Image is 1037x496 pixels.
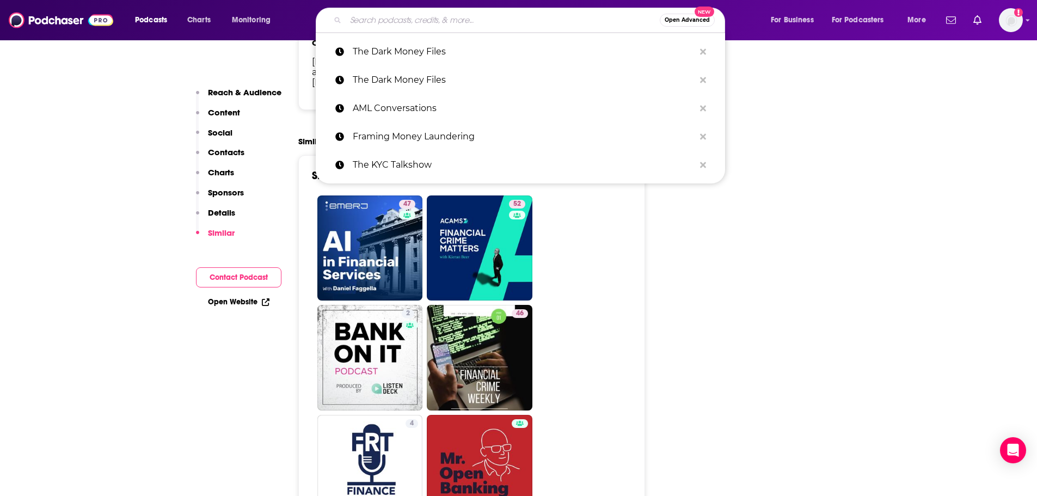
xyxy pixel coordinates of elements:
[353,151,695,179] p: The KYC Talkshow
[399,200,415,209] a: 47
[316,38,725,66] a: The Dark Money Files
[196,228,235,248] button: Similar
[232,13,271,28] span: Monitoring
[771,13,814,28] span: For Business
[224,11,285,29] button: open menu
[208,167,234,177] p: Charts
[208,147,244,157] p: Contacts
[825,11,900,29] button: open menu
[516,308,524,319] span: 46
[999,8,1023,32] img: User Profile
[135,13,167,28] span: Podcasts
[208,297,269,307] a: Open Website
[509,200,525,209] a: 52
[196,87,281,107] button: Reach & Audience
[187,13,211,28] span: Charts
[196,167,234,187] button: Charts
[312,169,466,182] a: Similar To The Dark Money Files
[9,10,113,30] img: Podchaser - Follow, Share and Rate Podcasts
[410,418,414,429] span: 4
[942,11,960,29] a: Show notifications dropdown
[196,207,235,228] button: Details
[1000,437,1026,463] div: Open Intercom Messenger
[196,187,244,207] button: Sponsors
[665,17,710,23] span: Open Advanced
[353,66,695,94] p: The Dark Money Files
[196,107,240,127] button: Content
[127,11,181,29] button: open menu
[402,309,414,318] a: 2
[316,66,725,94] a: The Dark Money Files
[196,127,232,148] button: Social
[999,8,1023,32] button: Show profile menu
[312,57,392,88] span: [PERSON_NAME] and [PERSON_NAME]
[513,199,521,210] span: 52
[208,187,244,198] p: Sponsors
[660,14,715,27] button: Open AdvancedNew
[763,11,827,29] button: open menu
[208,228,235,238] p: Similar
[406,419,418,428] a: 4
[317,195,423,301] a: 47
[196,147,244,167] button: Contacts
[406,308,410,319] span: 2
[196,267,281,287] button: Contact Podcast
[907,13,926,28] span: More
[316,123,725,151] a: Framing Money Laundering
[326,8,735,33] div: Search podcasts, credits, & more...
[316,151,725,179] a: The KYC Talkshow
[403,199,411,210] span: 47
[346,11,660,29] input: Search podcasts, credits, & more...
[427,195,532,301] a: 52
[969,11,986,29] a: Show notifications dropdown
[427,305,532,411] a: 46
[353,123,695,151] p: Framing Money Laundering
[316,94,725,123] a: AML Conversations
[317,305,423,411] a: 2
[208,207,235,218] p: Details
[999,8,1023,32] span: Logged in as caitmwalters
[512,309,528,318] a: 46
[1014,8,1023,17] svg: Add a profile image
[208,87,281,97] p: Reach & Audience
[180,11,217,29] a: Charts
[832,13,884,28] span: For Podcasters
[208,127,232,138] p: Social
[312,38,392,48] h3: Created by
[353,38,695,66] p: The Dark Money Files
[298,136,364,146] h2: Similar Podcasts
[353,94,695,123] p: AML Conversations
[900,11,940,29] button: open menu
[695,7,714,17] span: New
[208,107,240,118] p: Content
